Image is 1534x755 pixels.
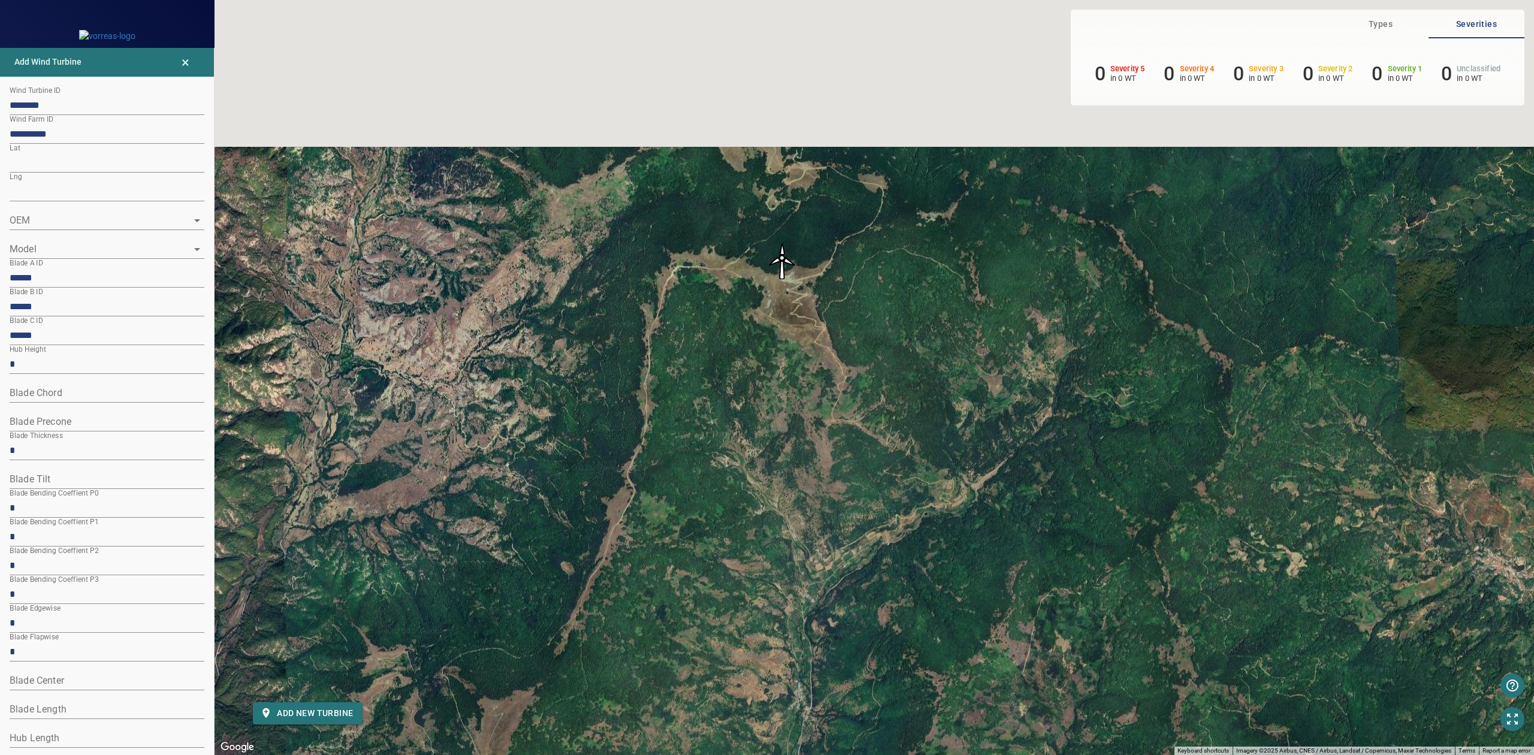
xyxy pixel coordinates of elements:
[1372,62,1382,85] h6: 0
[1303,62,1353,85] li: Severity 2
[218,739,257,755] img: Google
[1458,747,1475,754] a: Terms (opens in new tab)
[1436,17,1517,32] span: Severities
[1340,17,1421,32] span: Types
[1372,62,1422,85] li: Severity 1
[1457,74,1500,83] p: in 0 WT
[1180,74,1215,83] p: in 0 WT
[764,243,800,279] img: windFarmIconHighlighted.svg
[218,739,257,755] a: Open this area in Google Maps (opens a new window)
[1095,62,1145,85] li: Severity 5
[253,702,363,724] button: Add new turbine
[1177,747,1229,755] button: Keyboard shortcuts
[1441,62,1500,85] li: Severity Unclassified
[1110,74,1145,83] p: in 0 WT
[1110,65,1145,73] h6: Severity 5
[1164,62,1174,85] h6: 0
[1457,65,1500,73] h6: Unclassified
[1095,62,1106,85] h6: 0
[1180,65,1215,73] h6: Severity 4
[1249,65,1284,73] h6: Severity 3
[1388,74,1423,83] p: in 0 WT
[1233,62,1284,85] li: Severity 3
[1388,65,1423,73] h6: Severity 1
[1441,62,1452,85] h6: 0
[262,706,353,721] span: Add new turbine
[79,30,135,42] img: vorreas-logo
[1164,62,1214,85] li: Severity 4
[1318,74,1353,83] p: in 0 WT
[1249,74,1284,83] p: in 0 WT
[1233,62,1244,85] h6: 0
[1236,747,1451,754] span: Imagery ©2025 Airbus, CNES / Airbus, Landsat / Copernicus, Maxar Technologies
[1482,747,1530,754] a: Report a map error
[1303,62,1313,85] h6: 0
[1318,65,1353,73] h6: Severity 2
